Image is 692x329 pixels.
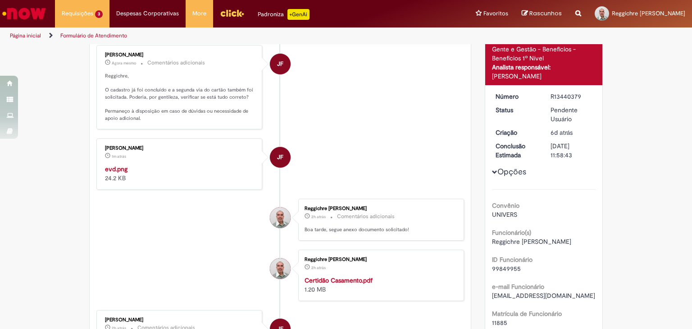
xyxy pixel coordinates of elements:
[105,146,255,151] div: [PERSON_NAME]
[492,72,596,81] div: [PERSON_NAME]
[492,63,596,72] div: Analista responsável:
[522,9,562,18] a: Rascunhos
[10,32,41,39] a: Página inicial
[489,92,544,101] dt: Número
[492,283,544,291] b: e-mail Funcionário
[192,9,206,18] span: More
[489,105,544,114] dt: Status
[270,207,291,228] div: Reggichre Pinheiro Da Silva
[112,154,126,159] span: 1m atrás
[112,60,136,66] span: Agora mesmo
[287,9,310,20] p: +GenAi
[311,265,326,270] span: 2h atrás
[305,226,455,233] p: Boa tarde, segue anexo documento solicitado!
[492,319,507,327] span: 11885
[489,142,544,160] dt: Conclusão Estimada
[277,146,283,168] span: JF
[270,54,291,74] div: undefined Online
[311,214,326,219] span: 2h atrás
[305,276,455,294] div: 1.20 MB
[305,276,373,284] a: Certidão Casamento.pdf
[337,213,395,220] small: Comentários adicionais
[492,45,596,63] div: Gente e Gestão - Benefícios - Benefícios 1º Nível
[95,10,103,18] span: 3
[529,9,562,18] span: Rascunhos
[551,92,592,101] div: R13440379
[7,27,455,44] ul: Trilhas de página
[147,59,205,67] small: Comentários adicionais
[551,128,592,137] div: 22/08/2025 15:14:43
[258,9,310,20] div: Padroniza
[60,32,127,39] a: Formulário de Atendimento
[551,142,592,160] div: [DATE] 11:58:43
[483,9,508,18] span: Favoritos
[492,201,519,210] b: Convênio
[270,258,291,279] div: Reggichre Pinheiro Da Silva
[105,165,127,173] a: evd.png
[62,9,93,18] span: Requisições
[112,154,126,159] time: 27/08/2025 15:27:26
[492,210,517,219] span: UNIVERS
[492,238,571,246] span: Reggichre [PERSON_NAME]
[305,206,455,211] div: Reggichre [PERSON_NAME]
[1,5,47,23] img: ServiceNow
[305,257,455,262] div: Reggichre [PERSON_NAME]
[612,9,685,17] span: Reggichre [PERSON_NAME]
[220,6,244,20] img: click_logo_yellow_360x200.png
[270,147,291,168] div: undefined Online
[492,310,562,318] b: Matrícula de Funcionário
[105,164,255,183] div: 24.2 KB
[492,256,533,264] b: ID Funcionário
[489,128,544,137] dt: Criação
[277,53,283,75] span: JF
[105,317,255,323] div: [PERSON_NAME]
[492,265,521,273] span: 99849955
[116,9,179,18] span: Despesas Corporativas
[492,292,595,300] span: [EMAIL_ADDRESS][DOMAIN_NAME]
[105,73,255,122] p: Reggichre, O cadastro já foi concluído e a segunda via do cartão também foi solicitada. Poderia, ...
[551,105,592,123] div: Pendente Usuário
[311,265,326,270] time: 27/08/2025 13:45:58
[112,60,136,66] time: 27/08/2025 15:28:13
[311,214,326,219] time: 27/08/2025 13:46:42
[492,228,531,237] b: Funcionário(s)
[105,52,255,58] div: [PERSON_NAME]
[551,128,573,137] span: 6d atrás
